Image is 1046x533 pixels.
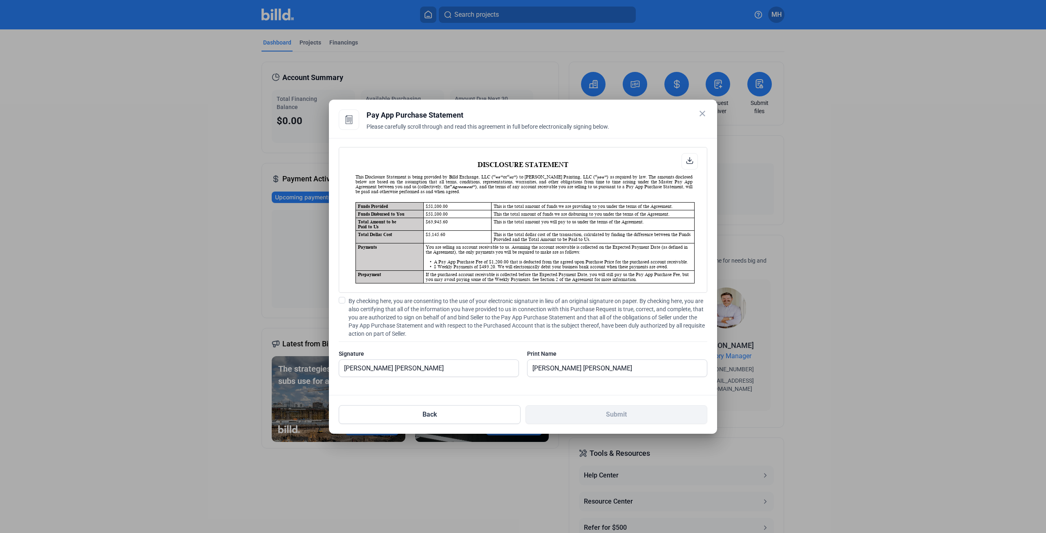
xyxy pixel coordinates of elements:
[434,264,692,269] div: • 8 Weekly Payments of $493.20. We will electronically debit your business bank account when thes...
[423,243,694,270] td: You are selling an account receivable to us. Assuming the account receivable is collected on the ...
[491,210,694,218] td: This the total amount of funds we are disbursing to you under the terms of the Agreement.
[491,218,694,230] td: This is the total amount you will pay to us under the terms of the Agreement.
[595,174,607,179] i: “you”
[358,212,405,216] strong: Funds Disbursed to You
[355,292,693,301] div: This Disclosure Statement does not modify, supplement, or amend any of the terms of the Agreement...
[491,202,694,210] td: This is the total amount of funds we are providing to you under the terms of the Agreement.
[345,161,701,169] h2: DISCLOSURE STATEMENT
[527,350,707,358] div: Print Name
[367,123,707,140] div: Please carefully scroll through and read this agreement in full before electronically signing below.
[507,174,516,179] i: “us”
[358,204,388,209] strong: Funds Provided
[423,202,491,210] td: $58,800.00
[423,230,491,243] td: $5,145.60
[349,297,707,338] span: By checking here, you are consenting to the use of your electronic signature in lieu of an origin...
[434,259,692,264] div: • A Pay App Purchase Fee of $1,200.00 that is deducted from the agreed upon Purchase Price for th...
[355,174,693,194] div: This Disclosure Statement is being provided by Billd Exchange, LLC ( or ) to [PERSON_NAME] Painti...
[525,405,707,424] button: Submit
[358,219,396,229] strong: Total Amount to be Paid to Us
[450,184,475,189] i: “Agreement”
[697,109,707,118] mat-icon: close
[491,230,694,243] td: This is the total dollar cost of the transaction, calculated by finding the difference between th...
[423,218,491,230] td: $63,945.60
[358,232,392,237] strong: Total Dollar Cost
[527,360,698,377] input: Print Name
[339,360,510,377] input: Signature
[493,174,503,179] i: “we”
[339,405,521,424] button: Back
[358,245,377,250] strong: Payments
[367,109,707,121] div: Pay App Purchase Statement
[358,272,381,277] strong: Prepayment
[423,210,491,218] td: $58,800.00
[339,350,519,358] div: Signature
[423,270,694,283] td: If the purchased account receivable is collected before the Expected Payment Date, you will still...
